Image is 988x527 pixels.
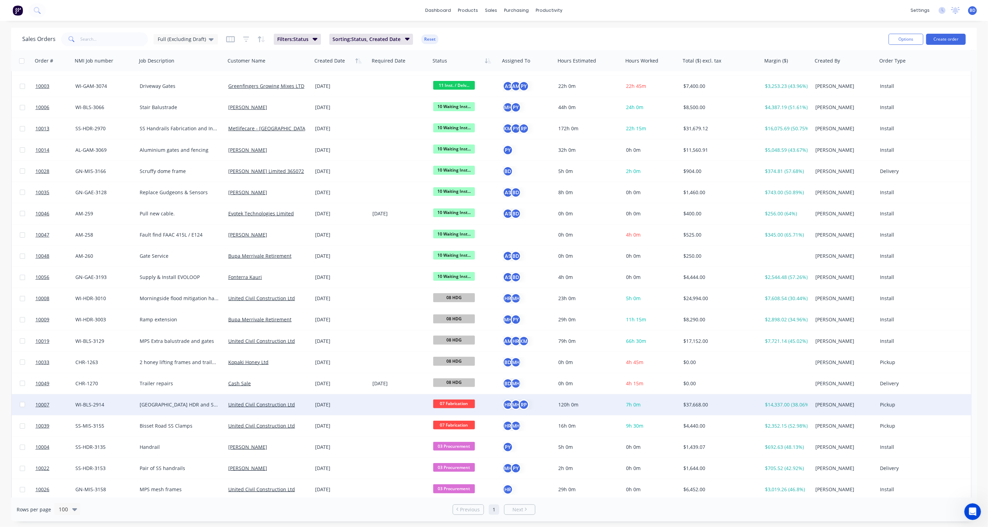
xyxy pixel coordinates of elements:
div: SS Handrails Fabrication and Install [140,125,219,132]
div: [PERSON_NAME] [815,295,872,302]
div: 23h 0m [558,295,617,302]
div: [PERSON_NAME] [815,210,872,217]
img: Factory [13,5,23,16]
div: 29h 0m [558,316,617,323]
span: 10026 [35,486,49,493]
div: Install [880,125,923,132]
div: BD [503,378,513,389]
a: Page 1 is your current page [489,504,499,515]
div: Install [880,316,923,323]
div: $2,544.48 (57.26%) [765,274,808,281]
div: $3,253.23 (43.96%) [765,83,808,90]
div: Install [880,231,923,238]
div: GN-MIS-3166 [75,168,131,175]
a: Evotek Technologies Limited [228,210,294,217]
a: 10035 [35,182,75,203]
span: 11h 15m [626,316,646,323]
div: PY [519,81,529,91]
a: 10048 [35,246,75,266]
span: News [80,234,93,239]
a: 10026 [35,479,75,500]
div: AL-GAM-3069 [75,147,131,154]
span: 10028 [35,168,49,175]
span: BD [970,7,975,14]
div: MH [511,421,521,431]
div: Driveway Gates [140,83,219,90]
div: [PERSON_NAME] [815,316,872,323]
img: logo [14,13,55,24]
div: Margin ($) [764,57,788,64]
button: ASAMPY [503,81,529,91]
span: 10 Waiting Inst... [433,166,475,174]
div: Close [120,11,132,24]
a: United Civil Construction Ltd [228,401,295,408]
a: United Civil Construction Ltd [228,422,295,429]
div: $256.00 (64%) [765,210,808,217]
a: Cash Sale [228,380,251,387]
span: 10 Waiting Inst... [433,102,475,111]
a: 10004 [35,437,75,458]
a: Metlifecare - [GEOGRAPHIC_DATA] [228,125,307,132]
div: [DATE] [315,274,367,281]
div: [DATE] [315,125,367,132]
div: HR [503,421,513,431]
div: [DATE] [315,189,367,196]
div: $904.00 [683,168,756,175]
span: 0h 0m [626,210,641,217]
a: [PERSON_NAME] [228,465,267,471]
div: WI-GAM-3074 [75,83,131,90]
div: Install [880,83,923,90]
div: GN-GAE-3128 [75,189,131,196]
div: [DATE] [315,316,367,323]
div: Created Date [314,57,345,64]
button: BDMH [503,357,521,368]
a: 10008 [35,288,75,309]
div: MH [511,357,521,368]
div: [PERSON_NAME] [815,83,872,90]
button: BD [503,166,513,176]
div: 0h 0m [558,231,617,238]
a: [PERSON_NAME] Limited 365072 [228,168,304,174]
div: Hours Estimated [558,57,596,64]
div: [DATE] [315,253,367,260]
div: $525.00 [683,231,756,238]
div: products [455,5,482,16]
button: News [69,217,104,245]
span: 10039 [35,422,49,429]
span: 4h 0m [626,231,641,238]
button: AMHRKM [503,336,529,346]
img: Profile image for Maricar [14,98,28,112]
div: AS [503,251,513,261]
div: NMI Job number [75,57,113,64]
span: Previous [460,506,480,513]
button: HRMH [503,293,521,304]
span: 10004 [35,444,49,451]
div: KM [519,336,529,346]
a: 10047 [35,224,75,245]
button: ASBD [503,272,521,282]
div: $24,994.00 [683,295,756,302]
div: New feature [14,196,48,204]
div: Recent message [14,88,125,95]
div: Install [880,253,923,260]
div: $11,560.91 [683,147,756,154]
span: 10003 [35,83,49,90]
div: GN-GAE-3193 [75,274,131,281]
span: 10047 [35,231,49,238]
div: Delivery [880,168,923,175]
span: 10013 [35,125,49,132]
span: Messages [40,234,64,239]
div: 8h 0m [558,189,617,196]
div: Created By [815,57,840,64]
div: PY [511,102,521,113]
div: Assigned To [502,57,530,64]
div: Morningside flood mitigation handrails [140,295,219,302]
span: 10033 [35,359,49,366]
div: PY [503,442,513,452]
div: Hours Worked [625,57,658,64]
div: HR [503,400,513,410]
div: PY [503,145,513,155]
div: $16,075.69 (50.75%) [765,125,808,132]
span: Filters: Status [277,36,308,43]
div: productivity [533,5,566,16]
